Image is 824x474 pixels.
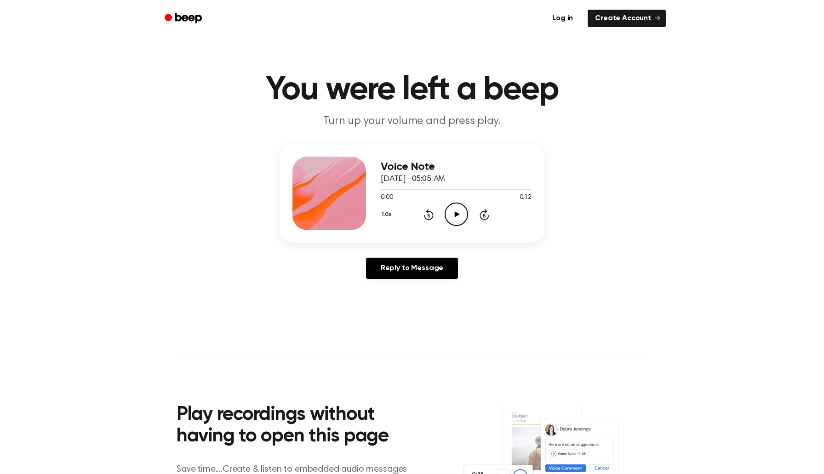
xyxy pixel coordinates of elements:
[588,10,666,27] a: Create Account
[381,207,395,222] button: 1.0x
[366,258,458,279] a: Reply to Message
[158,10,210,28] a: Beep
[381,161,532,173] h3: Voice Note
[381,175,445,183] span: [DATE] · 05:05 AM
[177,404,424,448] h2: Play recordings without having to open this page
[381,193,393,203] span: 0:00
[235,114,589,129] p: Turn up your volume and press play.
[177,73,647,107] h1: You were left a beep
[543,8,582,29] a: Log in
[520,193,532,203] span: 0:12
